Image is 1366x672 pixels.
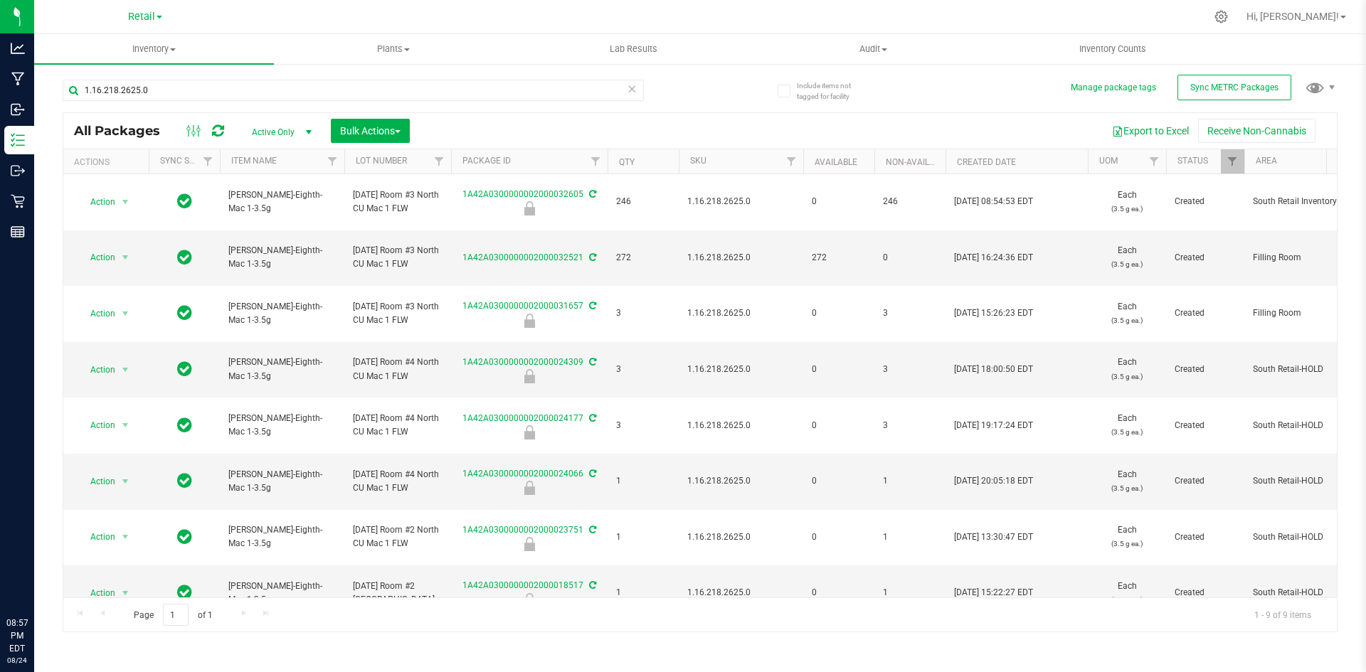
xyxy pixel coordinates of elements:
[616,251,670,265] span: 272
[886,157,949,167] a: Non-Available
[1099,156,1118,166] a: UOM
[616,419,670,432] span: 3
[954,419,1033,432] span: [DATE] 19:17:24 EDT
[353,523,443,550] span: [DATE] Room #2 North CU Mac 1 FLW
[353,412,443,439] span: [DATE] Room #4 North CU Mac 1 FLW
[117,583,134,603] span: select
[462,252,583,262] a: 1A42A0300000002000032521
[687,419,795,432] span: 1.16.218.2625.0
[449,481,610,495] div: Hold for Investigation
[353,356,443,383] span: [DATE] Room #4 North CU Mac 1 FLW
[1175,586,1236,599] span: Created
[177,527,192,547] span: In Sync
[812,251,866,265] span: 272
[812,195,866,208] span: 0
[160,156,215,166] a: Sync Status
[815,157,857,167] a: Available
[462,580,583,590] a: 1A42A0300000002000018517
[14,558,57,601] iframe: Resource center
[11,164,25,178] inline-svg: Outbound
[616,474,670,488] span: 1
[1253,195,1343,208] span: South Retail Inventory
[1096,244,1158,271] span: Each
[42,556,59,573] iframe: Resource center unread badge
[11,194,25,208] inline-svg: Retail
[812,474,866,488] span: 0
[11,102,25,117] inline-svg: Inbound
[274,34,514,64] a: Plants
[1096,481,1158,495] p: (3.5 g ea.)
[128,11,155,23] span: Retail
[462,189,583,199] a: 1A42A0300000002000032605
[616,363,670,376] span: 3
[228,300,336,327] span: [PERSON_NAME]-Eighth-Mac 1-3.5g
[587,301,596,311] span: Sync from Compliance System
[1175,530,1236,544] span: Created
[74,123,174,139] span: All Packages
[584,149,608,174] a: Filter
[340,125,401,137] span: Bulk Actions
[954,251,1033,265] span: [DATE] 16:24:36 EDT
[619,157,635,167] a: Qty
[78,304,116,324] span: Action
[1060,43,1165,55] span: Inventory Counts
[591,43,677,55] span: Lab Results
[1253,419,1343,432] span: South Retail-HOLD
[514,34,753,64] a: Lab Results
[587,580,596,590] span: Sync from Compliance System
[6,617,28,655] p: 08:57 PM EDT
[883,363,937,376] span: 3
[1253,586,1343,599] span: South Retail-HOLD
[78,471,116,491] span: Action
[11,225,25,239] inline-svg: Reports
[78,527,116,547] span: Action
[34,43,274,55] span: Inventory
[462,413,583,423] a: 1A42A0300000002000024177
[587,357,596,367] span: Sync from Compliance System
[228,188,336,215] span: [PERSON_NAME]-Eighth-Mac 1-3.5g
[1103,119,1198,143] button: Export to Excel
[690,156,706,166] a: SKU
[954,195,1033,208] span: [DATE] 08:54:53 EDT
[78,583,116,603] span: Action
[196,149,220,174] a: Filter
[462,525,583,535] a: 1A42A0300000002000023751
[1253,306,1343,320] span: Filling Room
[331,119,410,143] button: Bulk Actions
[1096,537,1158,550] p: (3.5 g ea.)
[1096,593,1158,607] p: (3.5 g ea.)
[1212,10,1230,23] div: Manage settings
[1198,119,1315,143] button: Receive Non-Cannabis
[627,80,637,98] span: Clear
[883,251,937,265] span: 0
[1096,425,1158,439] p: (3.5 g ea.)
[1096,468,1158,495] span: Each
[78,192,116,212] span: Action
[812,586,866,599] span: 0
[812,530,866,544] span: 0
[1096,300,1158,327] span: Each
[993,34,1233,64] a: Inventory Counts
[616,195,670,208] span: 246
[957,157,1016,167] a: Created Date
[1175,306,1236,320] span: Created
[11,72,25,86] inline-svg: Manufacturing
[883,530,937,544] span: 1
[449,425,610,439] div: Hold for Investigation
[812,419,866,432] span: 0
[1096,202,1158,215] p: (3.5 g ea.)
[6,655,28,666] p: 08/24
[883,419,937,432] span: 3
[117,471,134,491] span: select
[587,189,596,199] span: Sync from Compliance System
[587,525,596,535] span: Sync from Compliance System
[228,523,336,550] span: [PERSON_NAME]-Eighth-Mac 1-3.5g
[117,247,134,267] span: select
[78,247,116,267] span: Action
[428,149,451,174] a: Filter
[587,252,596,262] span: Sync from Compliance System
[177,247,192,267] span: In Sync
[117,304,134,324] span: select
[353,300,443,327] span: [DATE] Room #3 North CU Mac 1 FLW
[228,412,336,439] span: [PERSON_NAME]-Eighth-Mac 1-3.5g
